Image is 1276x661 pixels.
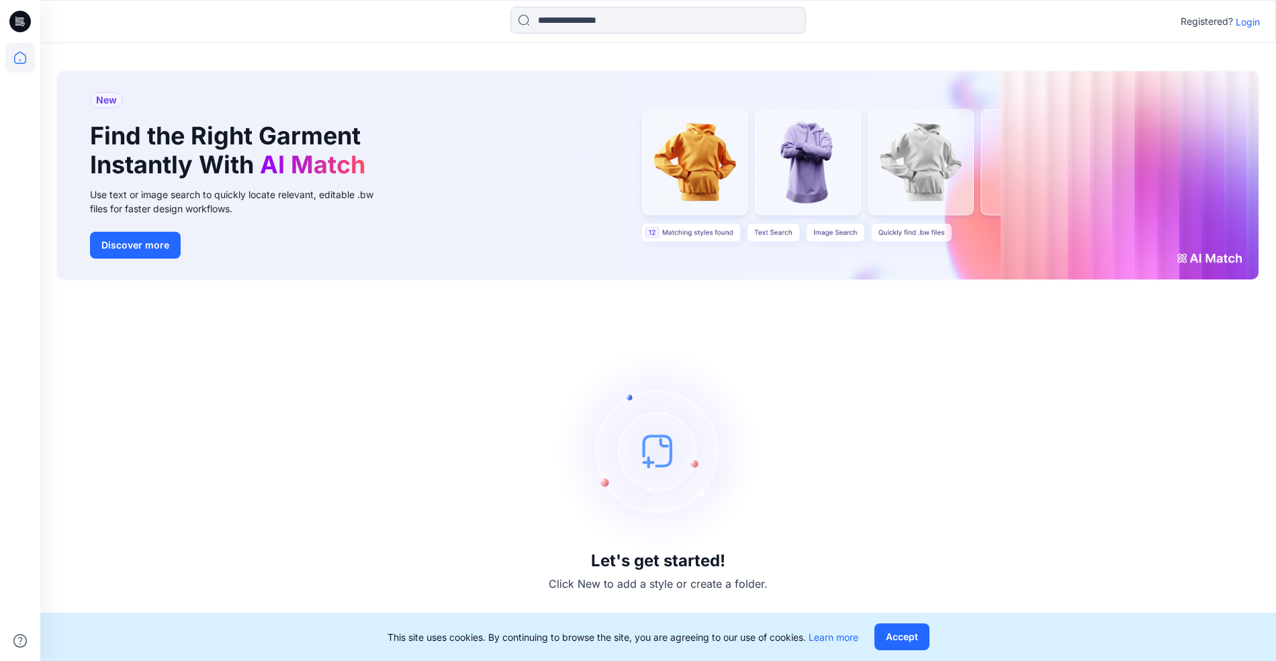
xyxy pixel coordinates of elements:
[388,630,858,644] p: This site uses cookies. By continuing to browse the site, you are agreeing to our use of cookies.
[90,122,372,179] h1: Find the Right Garment Instantly With
[591,552,725,570] h3: Let's get started!
[549,576,768,592] p: Click New to add a style or create a folder.
[1236,15,1260,29] p: Login
[809,631,858,643] a: Learn more
[1181,13,1233,30] p: Registered?
[874,623,929,650] button: Accept
[90,232,181,259] button: Discover more
[90,187,392,216] div: Use text or image search to quickly locate relevant, editable .bw files for faster design workflows.
[557,350,759,552] img: empty-state-image.svg
[260,150,365,179] span: AI Match
[96,92,117,108] span: New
